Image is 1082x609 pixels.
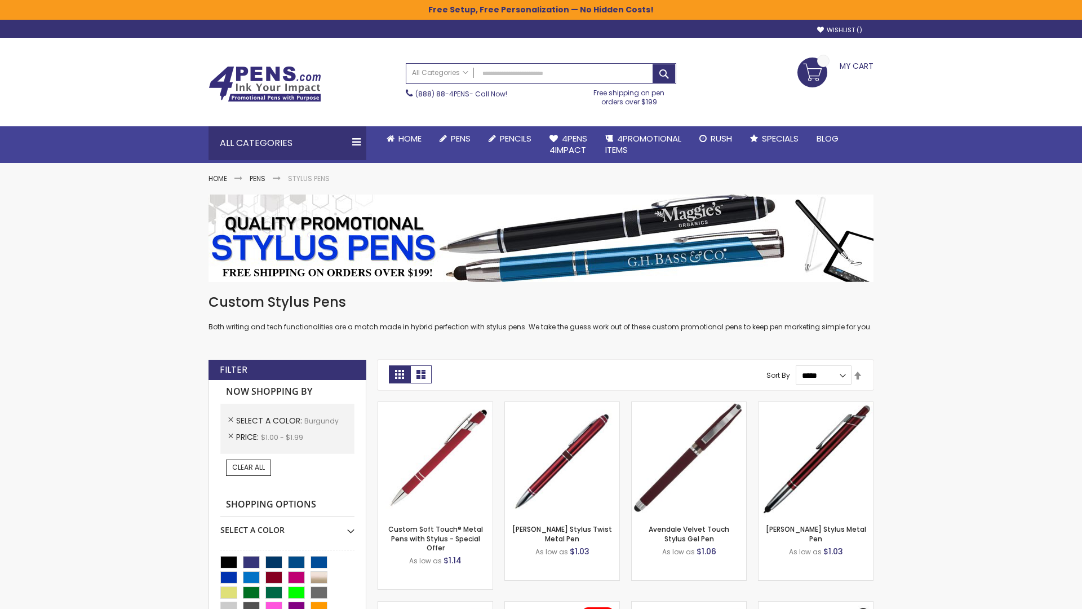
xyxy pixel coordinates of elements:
span: $1.06 [697,546,716,557]
h1: Custom Stylus Pens [209,293,873,311]
div: All Categories [209,126,366,160]
img: Stylus Pens [209,195,873,282]
a: 4Pens4impact [540,126,596,163]
span: Pens [451,133,471,144]
span: As low as [789,547,822,557]
a: Home [378,126,431,151]
a: Pencils [480,126,540,151]
span: Price [236,431,261,443]
img: Custom Soft Touch® Metal Pens with Stylus-Burgundy [378,402,493,517]
img: Colter Stylus Twist Metal Pen-Burgundy [505,402,619,517]
span: 4PROMOTIONAL ITEMS [605,133,681,156]
a: Custom Soft Touch® Metal Pens with Stylus - Special Offer [388,524,483,552]
strong: Now Shopping by [220,380,354,404]
span: - Call Now! [415,89,507,99]
img: Olson Stylus Metal Pen-Burgundy [759,402,873,517]
span: Home [398,133,422,144]
div: Select A Color [220,517,354,536]
a: Pens [250,174,265,183]
img: Avendale Velvet Touch Stylus Gel Pen-Burgundy [632,402,746,517]
strong: Shopping Options [220,493,354,517]
a: Home [209,174,227,183]
img: 4Pens Custom Pens and Promotional Products [209,66,321,102]
span: $1.03 [823,546,843,557]
a: All Categories [406,64,474,82]
div: Both writing and tech functionalities are a match made in hybrid perfection with stylus pens. We ... [209,293,873,332]
span: As low as [535,547,568,557]
a: (888) 88-4PENS [415,89,469,99]
a: Specials [741,126,808,151]
a: Pens [431,126,480,151]
span: As low as [662,547,695,557]
label: Sort By [766,370,790,380]
span: $1.14 [444,555,462,566]
a: Colter Stylus Twist Metal Pen-Burgundy [505,401,619,411]
span: $1.00 - $1.99 [261,433,303,442]
span: All Categories [412,68,468,77]
span: Blog [817,133,839,144]
span: Select A Color [236,415,304,426]
span: $1.03 [570,546,589,557]
div: Free shipping on pen orders over $199 [582,84,677,107]
strong: Grid [389,365,410,383]
span: Rush [711,133,732,144]
a: [PERSON_NAME] Stylus Twist Metal Pen [512,524,612,543]
span: Specials [762,133,799,144]
a: Avendale Velvet Touch Stylus Gel Pen-Burgundy [632,401,746,411]
a: Blog [808,126,848,151]
span: Clear All [232,462,265,472]
span: Pencils [500,133,531,144]
a: Rush [690,126,741,151]
a: Wishlist [817,26,862,34]
a: 4PROMOTIONALITEMS [596,126,690,163]
a: Clear All [226,460,271,475]
a: [PERSON_NAME] Stylus Metal Pen [766,524,866,543]
a: Olson Stylus Metal Pen-Burgundy [759,401,873,411]
span: As low as [409,556,442,566]
a: Avendale Velvet Touch Stylus Gel Pen [649,524,729,543]
a: Custom Soft Touch® Metal Pens with Stylus-Burgundy [378,401,493,411]
span: 4Pens 4impact [549,133,587,156]
strong: Stylus Pens [288,174,330,183]
strong: Filter [220,364,247,376]
span: Burgundy [304,416,339,426]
